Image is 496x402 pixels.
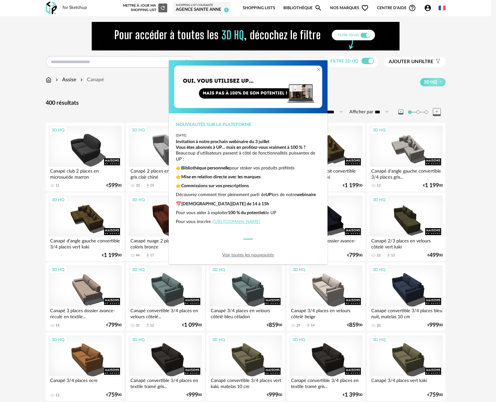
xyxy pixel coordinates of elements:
div: Nouveautés sur la plateforme [176,122,320,128]
strong: Vous êtes abonnés à UP… mais en profitez-vous vraiment à 100 % ? [176,145,305,150]
img: Copie%20de%20Orange%20Yellow%20Gradient%20Minimal%20Coming%20Soon%20Email%20Header%20(1)%20(1).png [169,60,327,113]
strong: [DEMOGRAPHIC_DATA][DATE] de 14 à 15h [181,202,269,206]
p: 👉 [176,183,320,189]
p: 👉 [176,174,320,180]
p: Beaucoup d’utilisateurs passent à côté de fonctionnalités puissantes de UP : [176,145,320,162]
p: Découvrez comment tirer pleinement parti de lors de notre [176,192,320,198]
div: Invitation à notre prochain webinaire du 3 juillet [176,139,320,145]
strong: Mise en relation directe avec les marques [181,175,261,179]
p: Pour vous inscrire : [176,219,320,225]
p: Pour vous aider à exploiter de UP [176,210,320,216]
div: [DATE] [176,134,320,138]
a: [URL][DOMAIN_NAME] [213,220,260,224]
strong: webinaire [296,193,316,197]
p: 📅 [176,201,320,207]
div: dialog [169,60,327,264]
strong: Bibliothèque personnelle [181,166,229,170]
a: Voir toutes les nouveautés [222,253,274,257]
button: Close [316,67,321,73]
p: 👉 pour stoker vos produits préférés [176,165,320,171]
strong: Commissions sur vos prescriptions [181,184,249,188]
strong: 100 % du potentiel [228,211,264,215]
strong: UP [266,193,272,197]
